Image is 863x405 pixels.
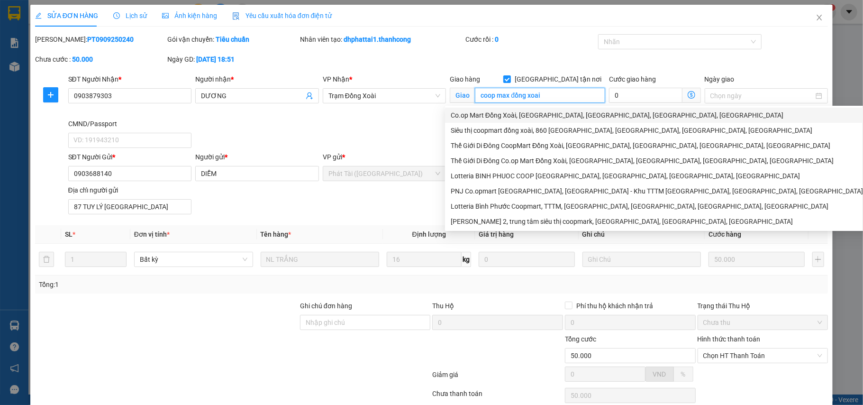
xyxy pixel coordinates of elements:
div: Gói vận chuyển: [167,34,298,45]
span: clock-circle [113,12,120,19]
span: Phí thu hộ khách nhận trả [572,301,657,311]
div: SĐT Người Gửi [68,152,192,162]
div: Địa chỉ người gửi [68,185,192,195]
input: VD: Bàn, Ghế [261,252,380,267]
b: Tiêu chuẩn [216,36,249,43]
b: 0 [495,36,499,43]
button: plus [812,252,825,267]
span: Chưa thu [703,315,823,330]
div: Người nhận [195,74,319,84]
span: Chọn HT Thanh Toán [703,349,823,363]
div: [PERSON_NAME]: [35,34,166,45]
span: Trạm Đồng Xoài [328,89,441,103]
input: 0 [479,252,574,267]
b: 50.000 [72,55,93,63]
span: Tổng cước [565,335,596,343]
span: Lịch sử [113,12,147,19]
input: Ghi chú đơn hàng [300,315,431,330]
img: icon [232,12,240,20]
input: 0 [709,252,804,267]
div: Tổng: 1 [39,279,334,290]
b: dhphattai1.thanhcong [344,36,411,43]
input: Giao tận nơi [475,88,605,103]
span: Giao hàng [450,75,480,83]
label: Ngày giao [705,75,735,83]
span: [GEOGRAPHIC_DATA] tận nơi [511,74,605,84]
span: Thu Hộ [432,302,454,310]
span: dollar-circle [688,91,695,99]
div: Chưa thanh toán [431,388,564,405]
span: Yêu cầu xuất hóa đơn điện tử [232,12,332,19]
label: Cước giao hàng [609,75,656,83]
b: [DATE] 18:51 [196,55,235,63]
div: Chưa cước : [35,54,166,64]
span: plus [44,91,58,99]
input: Cước giao hàng [609,88,682,103]
span: kg [462,252,471,267]
div: SĐT Người Nhận [68,74,192,84]
span: SL [65,230,73,238]
button: delete [39,252,54,267]
span: Bất kỳ [140,252,247,267]
span: Cước hàng [709,230,741,238]
span: user-add [306,92,313,100]
div: VP gửi [323,152,446,162]
span: close [816,14,823,21]
div: Trạng thái Thu Hộ [698,301,828,311]
div: Giảm giá [431,369,564,386]
span: Giá trị hàng [479,230,514,238]
label: Ghi chú đơn hàng [300,302,352,310]
th: Ghi chú [579,225,705,244]
span: Tên hàng [261,230,291,238]
span: Định lượng [412,230,446,238]
input: Ghi Chú [582,252,701,267]
div: Người gửi [195,152,319,162]
span: SỬA ĐƠN HÀNG [35,12,98,19]
button: Close [806,5,833,31]
input: Ngày giao [710,91,814,101]
span: picture [162,12,169,19]
span: Ảnh kiện hàng [162,12,217,19]
b: PT0909250240 [87,36,134,43]
div: Cước rồi : [465,34,596,45]
input: Địa chỉ của người gửi [68,199,192,214]
span: edit [35,12,42,19]
div: Nhân viên tạo: [300,34,463,45]
span: VND [653,370,666,378]
span: VP Nhận [323,75,349,83]
span: Đơn vị tính [134,230,170,238]
label: Hình thức thanh toán [698,335,761,343]
span: Phát Tài (Quận 5) [328,166,441,181]
span: % [681,370,686,378]
span: Giao [450,88,475,103]
div: CMND/Passport [68,119,192,129]
button: plus [43,87,58,102]
div: Ngày GD: [167,54,298,64]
